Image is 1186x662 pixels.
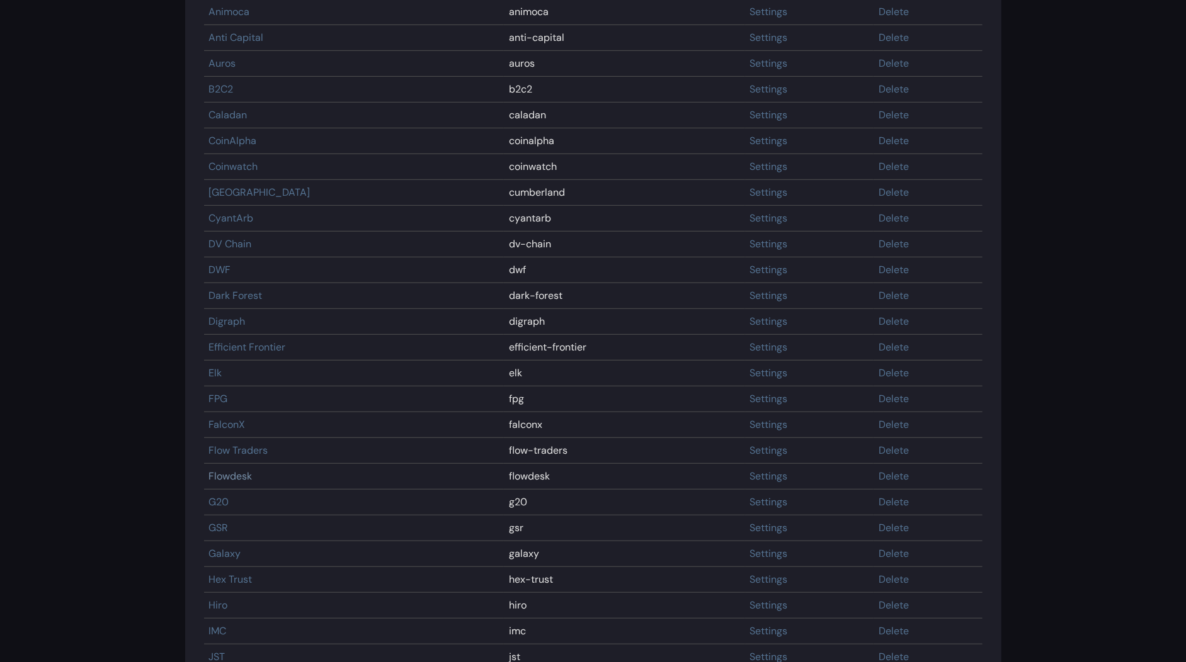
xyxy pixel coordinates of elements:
a: Settings [750,211,788,225]
a: Hex Trust [209,573,253,586]
td: galaxy [504,541,744,567]
td: gsr [504,515,744,541]
a: Delete [879,57,909,70]
td: digraph [504,309,744,335]
a: DV Chain [209,237,252,250]
td: flow-traders [504,438,744,464]
a: Settings [750,31,788,44]
a: Settings [750,82,788,96]
a: Delete [879,108,909,121]
a: Settings [750,547,788,560]
a: Delete [879,573,909,586]
a: Delete [879,289,909,302]
a: Settings [750,315,788,328]
td: hiro [504,593,744,619]
a: Coinwatch [209,160,258,173]
a: Delete [879,598,909,612]
a: Settings [750,444,788,457]
td: coinwatch [504,154,744,180]
td: efficient-frontier [504,335,744,361]
td: dwf [504,257,744,283]
a: B2C2 [209,82,234,96]
a: Settings [750,469,788,483]
a: FalconX [209,418,246,431]
a: Delete [879,366,909,379]
a: Elk [209,366,222,379]
a: IMC [209,624,227,637]
a: [GEOGRAPHIC_DATA] [209,186,311,199]
a: Delete [879,418,909,431]
a: Delete [879,134,909,147]
td: dv-chain [504,232,744,257]
td: auros [504,51,744,77]
a: Settings [750,598,788,612]
td: flowdesk [504,464,744,490]
a: Settings [750,134,788,147]
td: g20 [504,490,744,515]
td: elk [504,361,744,386]
a: Settings [750,366,788,379]
td: hex-trust [504,567,744,593]
a: Delete [879,521,909,534]
td: falconx [504,412,744,438]
a: Settings [750,160,788,173]
a: Settings [750,573,788,586]
a: DWF [209,263,231,276]
a: Delete [879,237,909,250]
a: Delete [879,392,909,405]
td: imc [504,619,744,644]
td: caladan [504,103,744,128]
a: Delete [879,5,909,18]
a: Efficient Frontier [209,340,286,354]
a: Settings [750,289,788,302]
a: Caladan [209,108,248,121]
a: Delete [879,31,909,44]
a: Delete [879,495,909,508]
a: Delete [879,315,909,328]
a: G20 [209,495,229,508]
a: Flowdesk [209,469,253,483]
a: Delete [879,547,909,560]
a: Settings [750,5,788,18]
td: anti-capital [504,25,744,51]
td: fpg [504,386,744,412]
a: Delete [879,263,909,276]
a: Delete [879,444,909,457]
a: Galaxy [209,547,241,560]
a: Flow Traders [209,444,268,457]
td: cyantarb [504,206,744,232]
td: dark-forest [504,283,744,309]
a: FPG [209,392,228,405]
a: Delete [879,469,909,483]
a: Animoca [209,5,250,18]
a: Settings [750,263,788,276]
a: Settings [750,57,788,70]
a: Settings [750,237,788,250]
a: Anti Capital [209,31,264,44]
a: Delete [879,186,909,199]
td: coinalpha [504,128,744,154]
a: Settings [750,418,788,431]
a: Delete [879,340,909,354]
a: Settings [750,108,788,121]
a: Settings [750,340,788,354]
a: CyantArb [209,211,254,225]
a: Digraph [209,315,246,328]
a: Delete [879,160,909,173]
a: Auros [209,57,236,70]
td: b2c2 [504,77,744,103]
a: Settings [750,521,788,534]
a: GSR [209,521,229,534]
a: Settings [750,186,788,199]
a: Hiro [209,598,228,612]
a: Settings [750,392,788,405]
a: Delete [879,82,909,96]
a: Delete [879,624,909,637]
a: Settings [750,624,788,637]
td: cumberland [504,180,744,206]
a: Dark Forest [209,289,263,302]
a: CoinAlpha [209,134,257,147]
a: Delete [879,211,909,225]
a: Settings [750,495,788,508]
